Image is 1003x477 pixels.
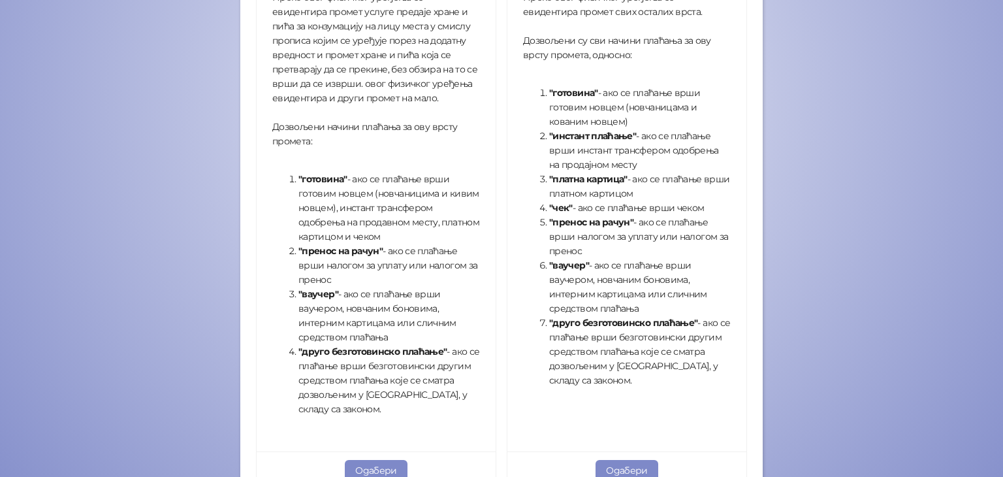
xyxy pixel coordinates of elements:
[549,87,700,127] font: - ако се плаћање врши готовим новцем (новчаницама и кованим новцем)
[298,173,479,242] font: - ако се плаћање врши готовим новцем (новчаницима и кивим новцем), инстант трансфером одобрења на...
[549,259,589,271] font: "ваучер"
[549,259,707,314] font: - ако се плаћање врши ваучером, новчаним боновима, интерним картицама или сличним средством плаћања
[298,346,479,415] font: - ако се плаћање врши безготовински другим средством плаћања које се сматра дозвољеним у [GEOGRAP...
[298,245,383,257] font: "пренос на рачун"
[549,317,697,329] font: "друго безготовинско плаћање"
[549,173,729,199] font: - ако се плаћање врши платном картицом
[298,288,338,300] font: "ваучер"
[549,130,719,171] font: - ако се плаћање врши инстант трансфером одобрења на продајном месту
[298,346,447,357] font: "друго безготовинско плаћање"
[298,288,456,343] font: - ако се плаћање врши ваучером, новчаним боновима, интерним картицама или сличним средством плаћања
[549,216,633,228] font: "пренос на рачун"
[549,173,628,185] font: "платна картица"
[549,216,728,257] font: - ако се плаћање врши налогом за уплату или налогом за пренос
[298,245,477,286] font: - ако се плаћање врши налогом за уплату или налогом за пренос
[355,465,397,476] font: Одабери
[549,130,636,142] font: "инстант плаћање"
[298,173,347,185] font: "готовина"
[573,202,705,214] font: - ако се плаћање врши чеком
[272,121,457,147] font: Дозвољени начини плаћања за ову врсту промета:
[606,465,648,476] font: Одабери
[549,317,730,386] font: - ако се плаћање врши безготовински другим средством плаћања које се сматра дозвољеним у [GEOGRAP...
[523,35,711,61] font: Дозвољени су сви начини плаћања за ову врсту промета, односно:
[549,202,573,214] font: "чек"
[549,87,598,99] font: "готовина"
